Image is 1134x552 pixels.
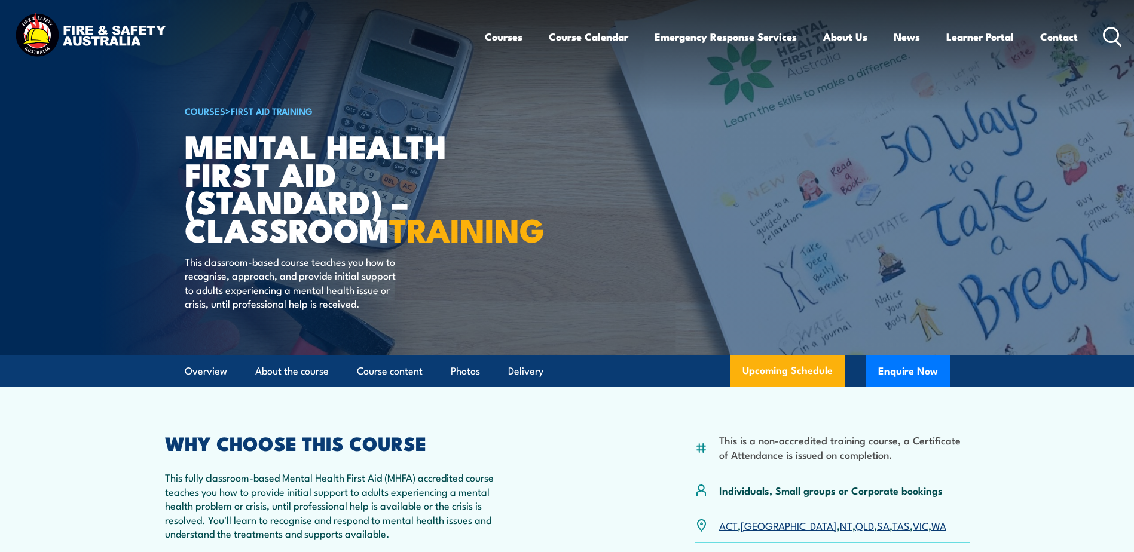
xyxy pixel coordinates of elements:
[655,21,797,53] a: Emergency Response Services
[946,21,1014,53] a: Learner Portal
[508,355,543,387] a: Delivery
[185,131,480,243] h1: Mental Health First Aid (Standard) – Classroom
[840,518,852,532] a: NT
[165,470,514,540] p: This fully classroom-based Mental Health First Aid (MHFA) accredited course teaches you how to pr...
[185,104,225,117] a: COURSES
[741,518,837,532] a: [GEOGRAPHIC_DATA]
[877,518,890,532] a: SA
[185,254,403,311] p: This classroom-based course teaches you how to recognise, approach, and provide initial support t...
[185,103,480,118] h6: >
[823,21,867,53] a: About Us
[451,355,480,387] a: Photos
[549,21,628,53] a: Course Calendar
[866,355,950,387] button: Enquire Now
[719,519,946,532] p: , , , , , , ,
[913,518,928,532] a: VIC
[185,355,227,387] a: Overview
[165,434,514,451] h2: WHY CHOOSE THIS COURSE
[894,21,920,53] a: News
[719,483,943,497] p: Individuals, Small groups or Corporate bookings
[389,204,545,253] strong: TRAINING
[892,518,910,532] a: TAS
[719,518,738,532] a: ACT
[357,355,423,387] a: Course content
[1040,21,1078,53] a: Contact
[719,433,970,461] li: This is a non-accredited training course, a Certificate of Attendance is issued on completion.
[931,518,946,532] a: WA
[255,355,329,387] a: About the course
[730,355,845,387] a: Upcoming Schedule
[855,518,874,532] a: QLD
[485,21,522,53] a: Courses
[231,104,313,117] a: First Aid Training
